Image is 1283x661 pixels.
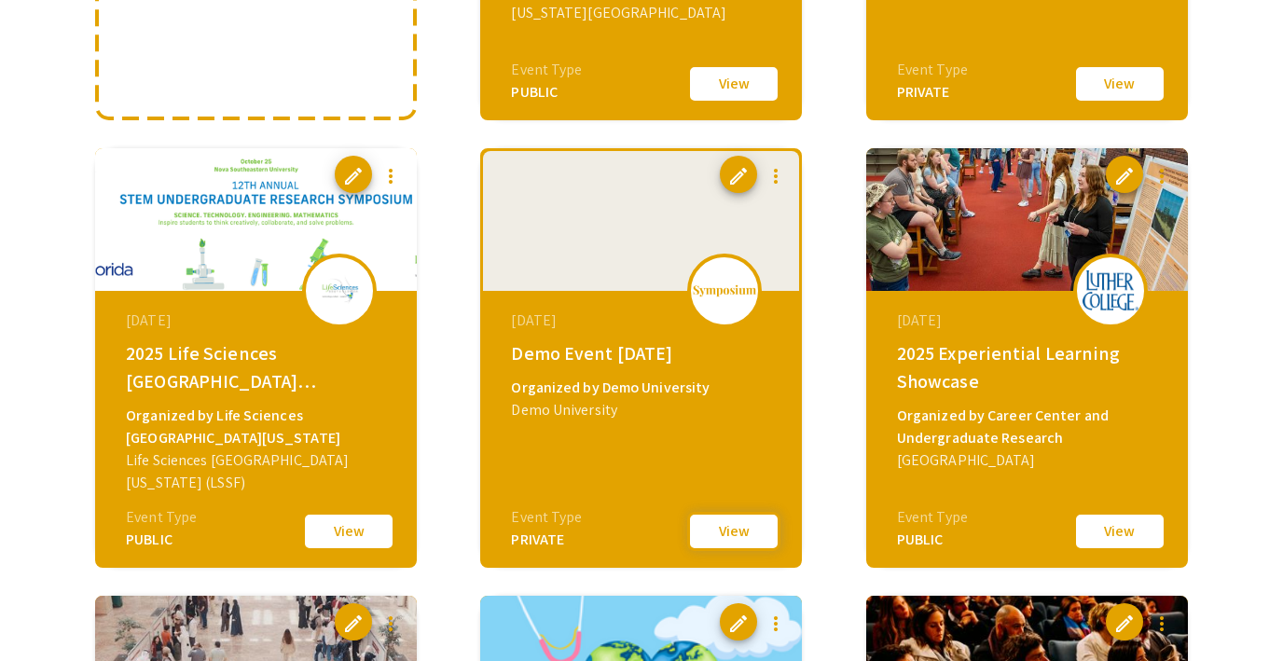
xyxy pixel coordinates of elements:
img: logo_v2.png [692,284,757,297]
button: View [1073,64,1166,103]
button: edit [1106,156,1143,193]
img: lssfsymposium2025_eventLogo_bcd7ce_.png [311,269,367,311]
button: edit [720,156,757,193]
div: 2025 Experiential Learning Showcase [897,339,1162,395]
div: Event Type [897,59,968,81]
div: [DATE] [511,310,776,332]
div: Event Type [126,506,197,529]
mat-icon: more_vert [379,165,402,187]
div: Organized by Career Center and Undergraduate Research [897,405,1162,449]
div: PUBLIC [511,81,582,103]
img: 2025-experiential-learning-showcase_eventCoverPhoto_3051d9__thumb.jpg [866,148,1188,291]
div: Demo Event [DATE] [511,339,776,367]
div: PRIVATE [511,529,582,551]
span: edit [727,613,750,635]
button: edit [335,603,372,640]
mat-icon: more_vert [1151,165,1173,187]
div: Event Type [511,59,582,81]
span: edit [342,613,365,635]
div: Organized by Demo University [511,377,776,399]
div: [DATE] [897,310,1162,332]
div: Organized by Life Sciences [GEOGRAPHIC_DATA][US_STATE] [126,405,391,449]
mat-icon: more_vert [765,165,787,187]
mat-icon: more_vert [765,613,787,635]
img: lssfsymposium2025_eventCoverPhoto_1a8ef6__thumb.png [95,148,417,291]
div: [GEOGRAPHIC_DATA] [897,449,1162,472]
div: Event Type [511,506,582,529]
button: edit [335,156,372,193]
mat-icon: more_vert [379,613,402,635]
div: [DATE] [126,310,391,332]
div: PUBLIC [126,529,197,551]
iframe: Chat [14,577,79,647]
div: Event Type [897,506,968,529]
button: edit [720,603,757,640]
div: PRIVATE [897,81,968,103]
div: Life Sciences [GEOGRAPHIC_DATA][US_STATE] (LSSF) [126,449,391,494]
span: edit [1113,613,1136,635]
button: View [687,64,780,103]
div: PUBLIC [897,529,968,551]
button: View [1073,512,1166,551]
button: edit [1106,603,1143,640]
button: View [687,512,780,551]
img: 2025-experiential-learning-showcase_eventLogo_377aea_.png [1083,270,1138,310]
span: edit [342,165,365,187]
div: Demo University [511,399,776,421]
span: edit [1113,165,1136,187]
div: 2025 Life Sciences [GEOGRAPHIC_DATA][US_STATE] STEM Undergraduate Symposium [126,339,391,395]
span: edit [727,165,750,187]
mat-icon: more_vert [1151,613,1173,635]
button: View [302,512,395,551]
div: [US_STATE][GEOGRAPHIC_DATA] [511,2,776,24]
